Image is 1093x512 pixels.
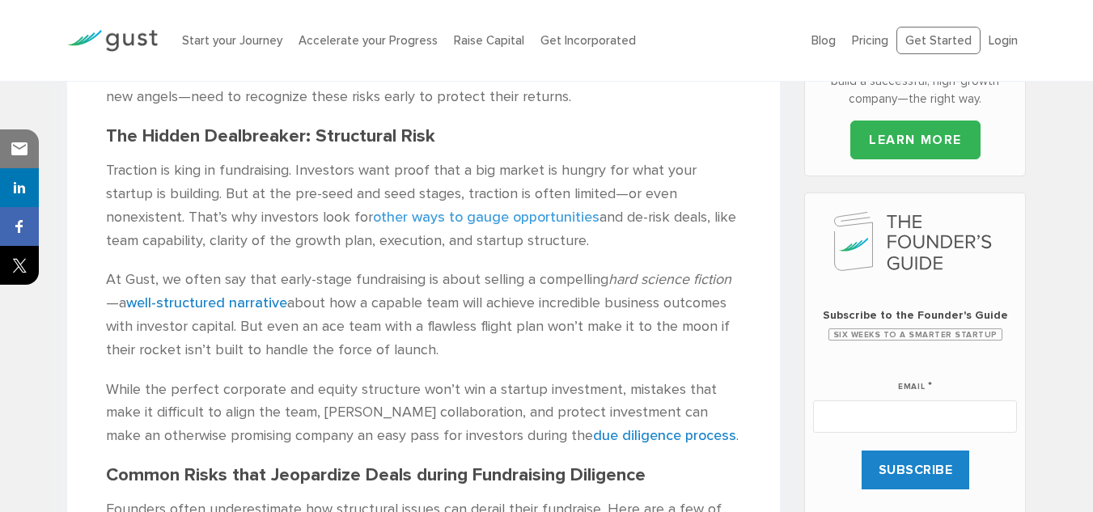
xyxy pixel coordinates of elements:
span: hard science fiction [608,271,731,288]
span: —a about how a capable team will achieve incredible business outcomes with investor capital. But ... [106,294,730,358]
a: LEARN MORE [850,121,981,159]
a: Start your Journey [182,33,282,48]
a: well-structured narrative [126,294,287,311]
span: At Gust, we often say that early-stage fundraising is about selling a compelling [106,271,608,288]
b: The Hidden Dealbreaker: Structural Risk [106,125,435,146]
a: Get Incorporated [540,33,636,48]
label: Email [898,362,933,394]
img: Gust Logo [67,30,158,52]
a: Blog [811,33,836,48]
a: Get Started [896,27,981,55]
input: SUBSCRIBE [862,451,970,489]
span: Traction is king in fundraising. Investors want proof that a big market is hungry for what your s... [106,162,736,248]
span: Six Weeks to a Smarter Startup [828,328,1002,341]
a: Accelerate your Progress [299,33,438,48]
a: Login [989,33,1018,48]
a: Pricing [852,33,888,48]
a: due diligence process [593,427,736,444]
a: Raise Capital [454,33,524,48]
span: Subscribe to the Founder's Guide [813,307,1017,324]
a: other ways to gauge opportunities [373,209,599,226]
span: While the perfect corporate and equity structure won’t win a startup investment, mistakes that ma... [106,381,739,445]
b: Common Risks that Jeopardize Deals during Fundraising Diligence [106,464,646,485]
